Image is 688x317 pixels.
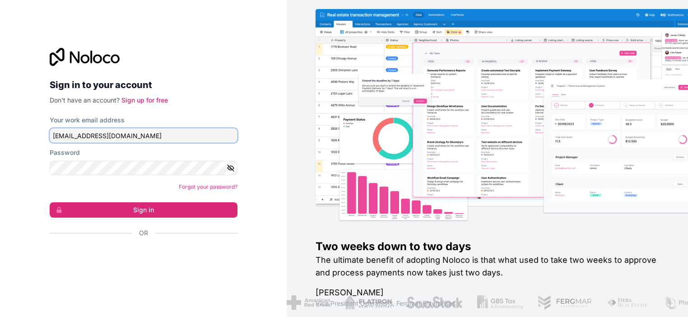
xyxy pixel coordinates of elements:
[316,254,659,279] h2: The ultimate benefit of adopting Noloco is that what used to take two weeks to approve and proces...
[50,161,237,175] input: Password
[179,183,237,190] a: Forgot your password?
[316,286,659,299] h1: [PERSON_NAME]
[316,239,659,254] h1: Two weeks down to two days
[50,202,237,218] button: Sign in
[50,116,125,125] label: Your work email address
[45,247,235,267] iframe: Sign in with Google Button
[50,96,120,104] span: Don't have an account?
[139,228,148,238] span: Or
[50,77,237,93] h2: Sign in to your account
[50,128,237,143] input: Email address
[50,148,80,157] label: Password
[121,96,168,104] a: Sign up for free
[316,299,659,308] h1: Vice President Operations , Fergmar Enterprises
[286,295,330,310] img: /assets/american-red-cross-BAupjrZR.png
